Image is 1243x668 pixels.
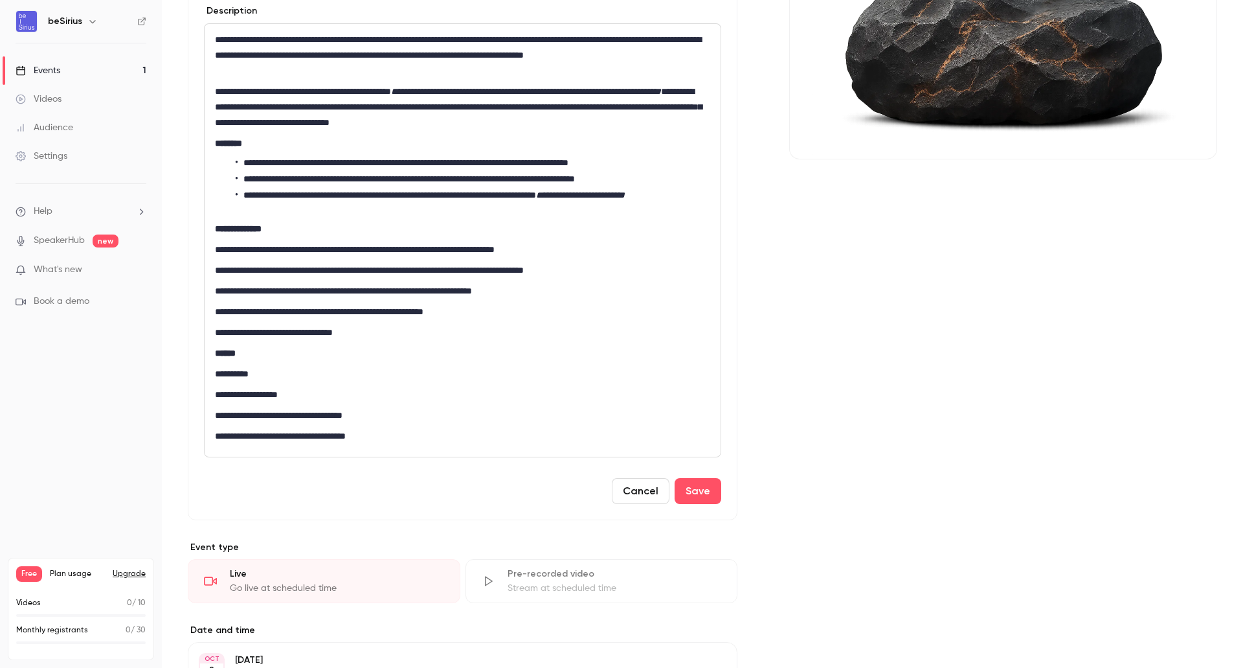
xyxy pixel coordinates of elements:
[113,569,146,579] button: Upgrade
[612,478,669,504] button: Cancel
[16,205,146,218] li: help-dropdown-opener
[465,559,738,603] div: Pre-recorded videoStream at scheduled time
[230,582,444,595] div: Go live at scheduled time
[50,569,105,579] span: Plan usage
[16,11,37,32] img: beSirius
[508,582,722,595] div: Stream at scheduled time
[127,597,146,609] p: / 10
[131,264,146,276] iframe: Noticeable Trigger
[93,235,118,248] span: new
[127,599,132,607] span: 0
[34,295,89,308] span: Book a demo
[16,625,88,636] p: Monthly registrants
[188,559,460,603] div: LiveGo live at scheduled time
[205,24,721,457] div: editor
[230,568,444,581] div: Live
[204,5,257,17] label: Description
[200,654,223,663] div: OCT
[16,93,62,106] div: Videos
[16,597,41,609] p: Videos
[126,627,131,634] span: 0
[508,568,722,581] div: Pre-recorded video
[16,64,60,77] div: Events
[188,541,737,554] p: Event type
[188,624,737,637] label: Date and time
[204,23,721,457] section: description
[675,478,721,504] button: Save
[16,150,67,163] div: Settings
[34,263,82,277] span: What's new
[16,566,42,582] span: Free
[126,625,146,636] p: / 30
[16,121,73,134] div: Audience
[48,15,82,28] h6: beSirius
[235,654,669,667] p: [DATE]
[34,234,85,248] a: SpeakerHub
[34,205,52,218] span: Help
